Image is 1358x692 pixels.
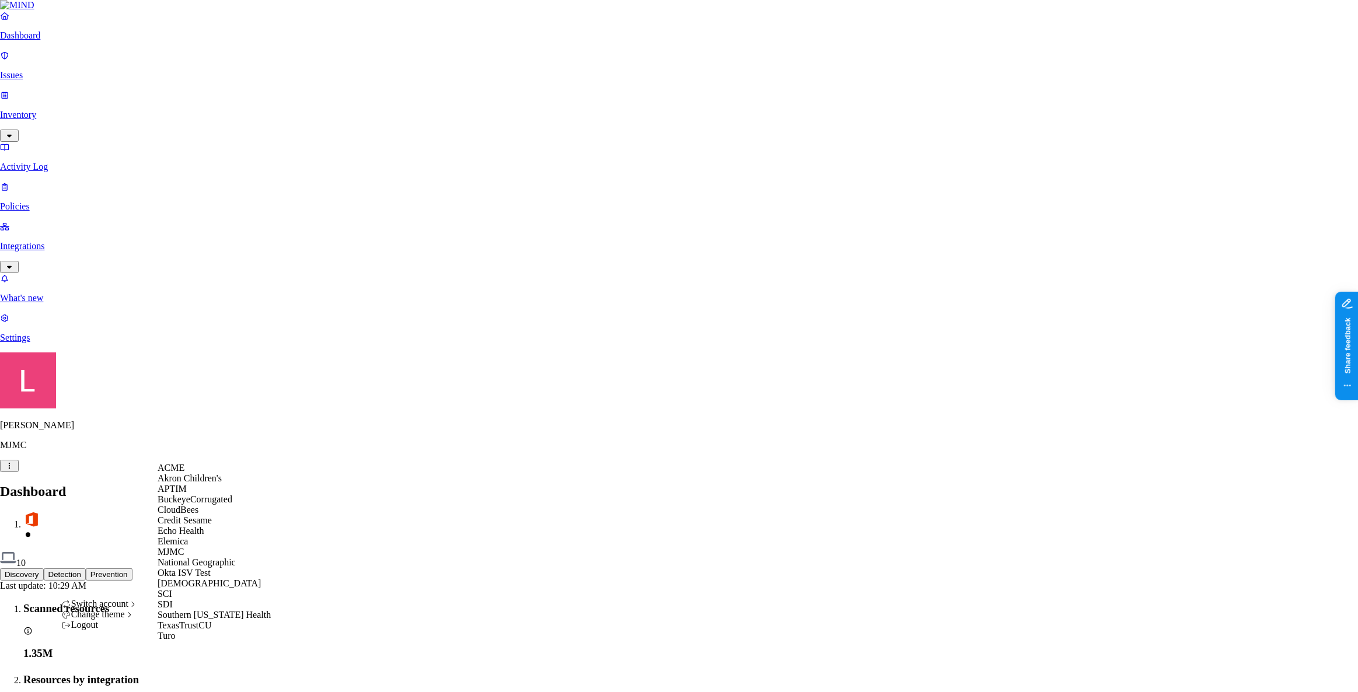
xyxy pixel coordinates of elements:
[158,536,188,546] span: Elemica
[158,505,198,515] span: CloudBees
[158,526,204,536] span: Echo Health
[61,620,138,630] div: Logout
[158,610,271,620] span: Southern [US_STATE] Health
[158,463,184,473] span: ACME
[158,494,232,504] span: BuckeyeCorrugated
[158,620,212,630] span: TexasTrustCU
[158,473,222,483] span: Akron Children's
[158,578,261,588] span: [DEMOGRAPHIC_DATA]
[158,631,176,641] span: Turo
[158,557,236,567] span: National Geographic
[158,568,211,578] span: Okta ISV Test
[71,609,125,619] span: Change theme
[158,599,173,609] span: SDI
[158,484,187,494] span: APTIM
[158,547,184,557] span: MJMC
[158,589,172,599] span: SCI
[158,515,212,525] span: Credit Sesame
[71,599,128,609] span: Switch account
